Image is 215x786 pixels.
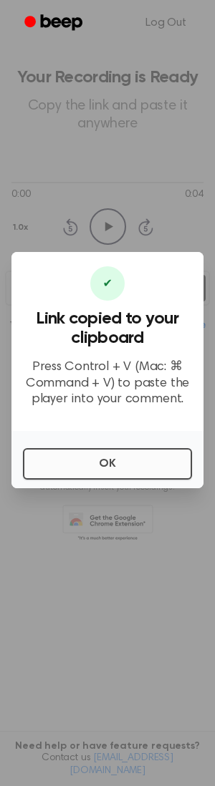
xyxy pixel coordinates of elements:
[23,309,192,348] h3: Link copied to your clipboard
[23,448,192,480] button: OK
[90,266,125,301] div: ✔
[14,9,95,37] a: Beep
[131,6,201,40] a: Log Out
[23,359,192,408] p: Press Control + V (Mac: ⌘ Command + V) to paste the player into your comment.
